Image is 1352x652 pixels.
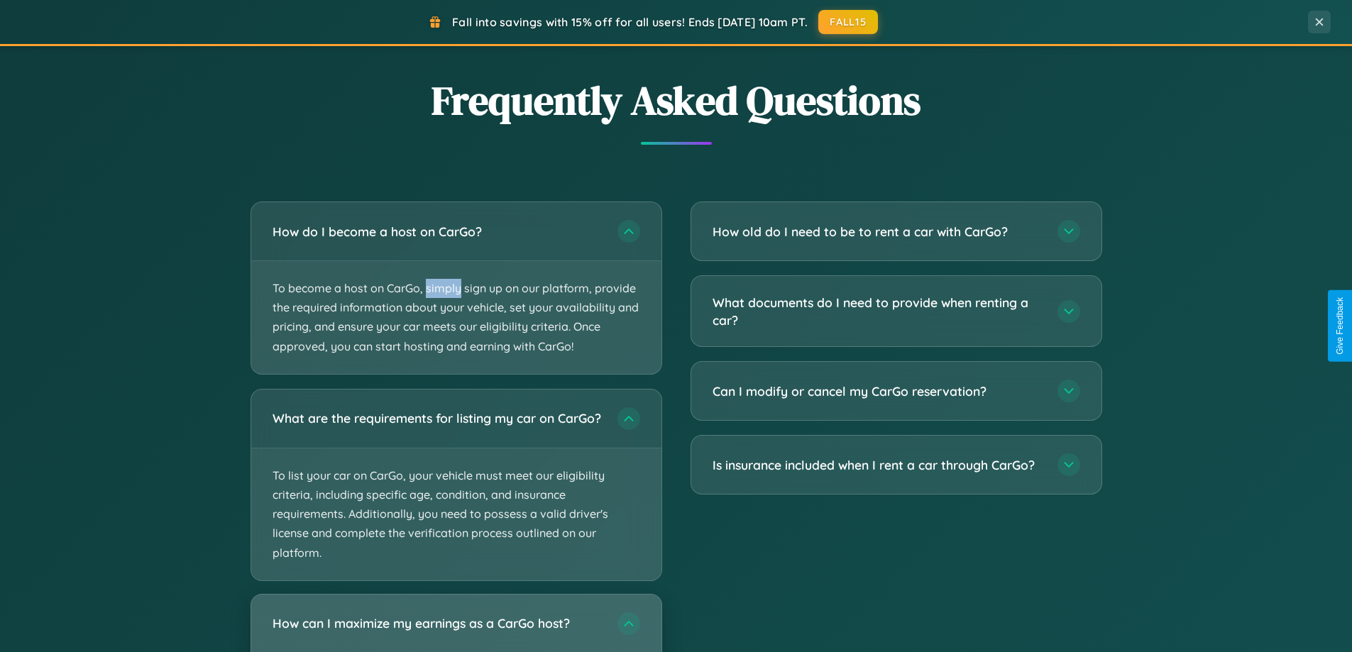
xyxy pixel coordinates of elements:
[452,15,808,29] span: Fall into savings with 15% off for all users! Ends [DATE] 10am PT.
[713,223,1043,241] h3: How old do I need to be to rent a car with CarGo?
[818,10,878,34] button: FALL15
[251,448,661,580] p: To list your car on CarGo, your vehicle must meet our eligibility criteria, including specific ag...
[273,223,603,241] h3: How do I become a host on CarGo?
[273,614,603,632] h3: How can I maximize my earnings as a CarGo host?
[251,261,661,374] p: To become a host on CarGo, simply sign up on our platform, provide the required information about...
[713,294,1043,328] h3: What documents do I need to provide when renting a car?
[251,73,1102,128] h2: Frequently Asked Questions
[713,456,1043,474] h3: Is insurance included when I rent a car through CarGo?
[273,409,603,427] h3: What are the requirements for listing my car on CarGo?
[1335,297,1345,355] div: Give Feedback
[713,382,1043,400] h3: Can I modify or cancel my CarGo reservation?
